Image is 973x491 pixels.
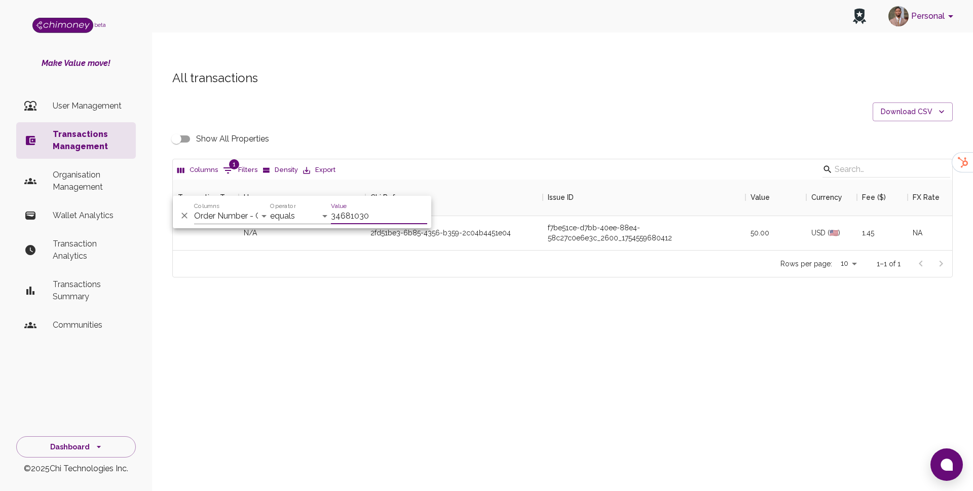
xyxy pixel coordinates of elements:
button: account of current user [884,3,961,29]
div: f7be51ce-d7bb-40ee-88e4-58c27c0e6e3c_2600_1754559680412 [548,223,740,243]
div: Value [751,179,770,216]
span: Show All Properties [196,133,269,145]
button: Select columns [175,162,220,178]
button: Open chat window [930,448,963,481]
input: Filter value [331,208,427,224]
p: Communities [53,319,128,331]
img: avatar [888,6,909,26]
label: Columns [194,202,219,211]
div: Chi Ref [370,179,395,216]
div: Transaction Type [173,179,239,216]
div: Search [822,161,950,180]
label: Value [331,202,347,211]
div: FX Rate [908,179,958,216]
span: 1 [229,159,239,169]
div: Username [239,179,365,216]
button: Dashboard [16,436,136,458]
div: Fee ($) [857,179,908,216]
div: FX Rate [913,179,940,216]
h5: All transactions [172,70,953,86]
p: User Management [53,100,128,112]
p: Organisation Management [53,169,128,193]
input: Search… [835,161,935,178]
div: 10 [836,256,860,271]
p: Transactions Summary [53,278,128,303]
div: 1.45 [857,216,908,250]
div: Currency [806,179,857,216]
div: Chi Ref [365,179,543,216]
div: Username [244,179,279,216]
img: Logo [32,18,93,33]
div: NA [908,216,958,250]
button: Density [260,162,301,178]
p: Wallet Analytics [53,209,128,222]
button: Delete [177,208,192,223]
span: beta [94,22,106,28]
label: Operator [270,202,295,211]
div: Currency [811,179,842,216]
p: Transaction Analytics [53,238,128,262]
button: Download CSV [873,102,953,121]
div: Transaction Type [178,179,238,216]
div: 50.00 [745,216,806,250]
button: Show filters [220,162,260,179]
p: Transactions Management [53,128,128,153]
div: Value [745,179,806,216]
div: Issue ID [548,179,574,216]
span: N/A [244,228,257,238]
p: Rows per page: [780,259,832,269]
div: 2fd51be3-6b85-4356-b359-2c04b4451e04 [370,228,511,238]
div: Issue ID [543,179,745,216]
div: Fee ($) [862,179,886,216]
p: 1–1 of 1 [877,259,901,269]
button: Export [301,162,338,178]
div: USD (🇺🇸) [806,216,857,250]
